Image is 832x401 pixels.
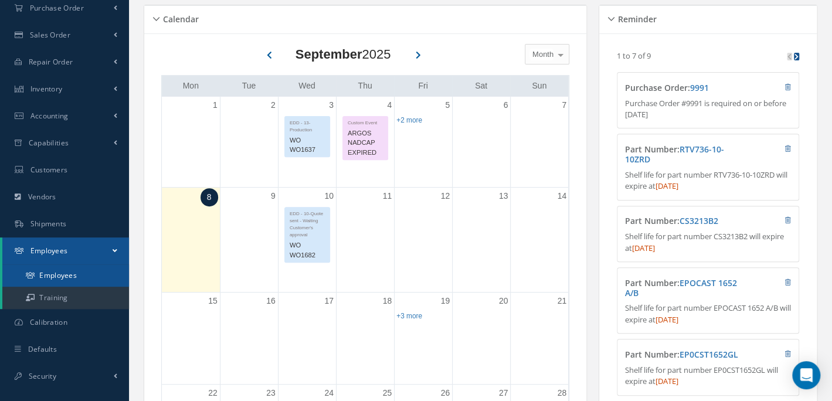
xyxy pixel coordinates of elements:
[285,239,330,262] div: WO WO1682
[278,97,336,188] td: September 3, 2025
[343,117,388,127] div: Custom Event
[443,97,452,114] a: September 5, 2025
[159,11,199,25] h5: Calendar
[529,79,549,93] a: Sunday
[162,97,220,188] td: September 1, 2025
[2,287,129,309] a: Training
[296,47,362,62] b: September
[380,188,394,205] a: September 11, 2025
[439,188,453,205] a: September 12, 2025
[453,292,511,385] td: September 20, 2025
[285,208,330,239] div: EDD - 10-Quote sent - Waiting Customer's approval
[385,97,394,114] a: September 4, 2025
[625,144,724,165] a: RTV736-10-10ZRD
[162,292,220,385] td: September 15, 2025
[395,292,453,385] td: September 19, 2025
[278,188,336,293] td: September 10, 2025
[625,216,745,226] h4: Part Number
[201,188,218,206] a: September 8, 2025
[625,350,745,360] h4: Part Number
[439,293,453,310] a: September 19, 2025
[380,293,394,310] a: September 18, 2025
[625,303,791,325] p: Shelf life for part number EPOCAST 1652 A/B will expire at
[625,98,791,121] p: Purchase Order #9991 is required on or before [DATE]
[343,127,388,159] div: ARGOS NADCAP EXPIRED
[336,97,394,188] td: September 4, 2025
[2,237,129,264] a: Employees
[30,84,63,94] span: Inventory
[529,49,553,60] span: Month
[625,231,791,254] p: Shelf life for part number CS3213B2 will expire at
[355,79,374,93] a: Thursday
[453,97,511,188] td: September 6, 2025
[30,30,70,40] span: Sales Order
[497,188,511,205] a: September 13, 2025
[395,188,453,293] td: September 12, 2025
[677,349,738,360] span: :
[278,292,336,385] td: September 17, 2025
[497,293,511,310] a: September 20, 2025
[559,97,569,114] a: September 7, 2025
[395,97,453,188] td: September 5, 2025
[30,111,69,121] span: Accounting
[555,293,569,310] a: September 21, 2025
[30,3,84,13] span: Purchase Order
[680,215,718,226] a: CS3213B2
[688,82,709,93] span: :
[322,293,336,310] a: September 17, 2025
[501,97,511,114] a: September 6, 2025
[269,188,278,205] a: September 9, 2025
[632,243,655,253] span: [DATE]
[792,361,820,389] div: Open Intercom Messenger
[2,264,129,287] a: Employees
[210,97,220,114] a: September 1, 2025
[555,188,569,205] a: September 14, 2025
[677,215,718,226] span: :
[29,57,73,67] span: Repair Order
[625,278,745,298] h4: Part Number
[264,293,278,310] a: September 16, 2025
[269,97,278,114] a: September 2, 2025
[625,145,745,165] h4: Part Number
[30,219,67,229] span: Shipments
[296,45,391,64] div: 2025
[285,117,330,134] div: EDD - 13-Production
[511,188,569,293] td: September 14, 2025
[30,317,67,327] span: Calibration
[336,188,394,293] td: September 11, 2025
[656,314,678,325] span: [DATE]
[656,181,678,191] span: [DATE]
[656,376,678,386] span: [DATE]
[296,79,318,93] a: Wednesday
[396,312,422,320] a: Show 3 more events
[162,188,220,293] td: September 8, 2025
[625,144,724,165] span: :
[220,97,278,188] td: September 2, 2025
[690,82,709,93] a: 9991
[220,188,278,293] td: September 9, 2025
[416,79,430,93] a: Friday
[396,116,422,124] a: Show 2 more events
[30,165,68,175] span: Customers
[327,97,336,114] a: September 3, 2025
[453,188,511,293] td: September 13, 2025
[473,79,490,93] a: Saturday
[206,293,220,310] a: September 15, 2025
[285,134,330,157] div: WO WO1637
[617,50,651,61] p: 1 to 7 of 9
[625,365,791,388] p: Shelf life for part number EP0CST1652GL will expire at
[28,344,57,354] span: Defaults
[28,192,56,202] span: Vendors
[614,11,657,25] h5: Reminder
[511,292,569,385] td: September 21, 2025
[29,371,56,381] span: Security
[625,83,745,93] h4: Purchase Order
[625,277,737,298] span: :
[30,246,68,256] span: Employees
[29,138,69,148] span: Capabilities
[511,97,569,188] td: September 7, 2025
[181,79,201,93] a: Monday
[336,292,394,385] td: September 18, 2025
[240,79,259,93] a: Tuesday
[322,188,336,205] a: September 10, 2025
